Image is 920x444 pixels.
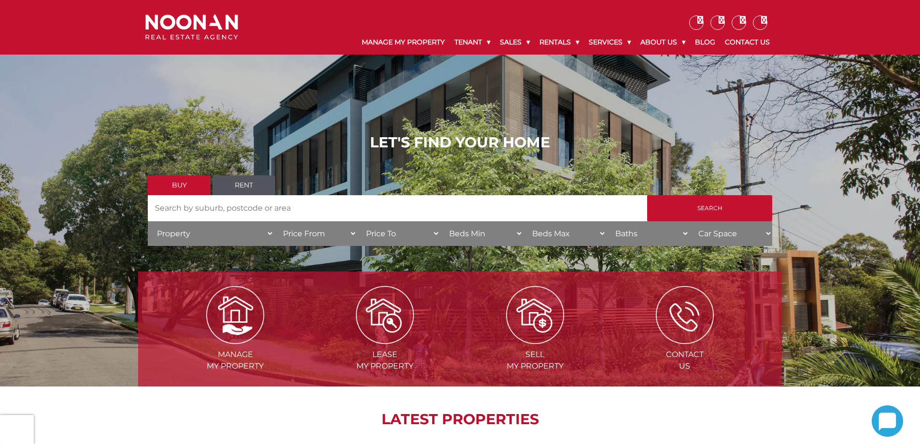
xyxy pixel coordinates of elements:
a: Manage my Property Managemy Property [161,310,309,371]
input: Search by suburb, postcode or area [148,195,647,221]
a: Rentals [535,30,584,55]
a: Blog [690,30,720,55]
a: Rent [212,175,275,195]
a: Sales [495,30,535,55]
img: Lease my property [356,286,414,344]
a: Lease my property Leasemy Property [311,310,459,371]
img: Sell my property [506,286,564,344]
a: Sell my property Sellmy Property [461,310,609,371]
h1: LET'S FIND YOUR HOME [148,134,772,151]
span: Lease my Property [311,349,459,372]
a: Contact Us [720,30,775,55]
span: Sell my Property [461,349,609,372]
a: About Us [636,30,690,55]
a: ICONS ContactUs [611,310,759,371]
a: Tenant [450,30,495,55]
a: Manage My Property [357,30,450,55]
input: Search [647,195,772,221]
img: ICONS [656,286,714,344]
span: Manage my Property [161,349,309,372]
h2: LATEST PROPERTIES [162,411,758,428]
img: Manage my Property [206,286,264,344]
img: Noonan Real Estate Agency [145,14,238,40]
span: Contact Us [611,349,759,372]
a: Services [584,30,636,55]
a: Buy [148,175,211,195]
